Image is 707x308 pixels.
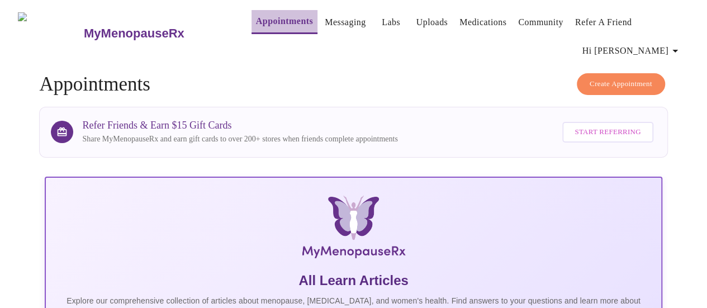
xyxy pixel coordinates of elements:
a: Medications [459,15,506,30]
a: Start Referring [559,116,656,148]
a: Refer a Friend [575,15,632,30]
a: Labs [382,15,400,30]
button: Uploads [412,11,453,34]
h3: MyMenopauseRx [84,26,184,41]
button: Start Referring [562,122,653,143]
button: Community [514,11,568,34]
span: Start Referring [575,126,640,139]
button: Refer a Friend [571,11,637,34]
h4: Appointments [39,73,667,96]
button: Create Appointment [577,73,665,95]
h5: All Learn Articles [55,272,652,290]
a: MyMenopauseRx [82,14,229,53]
img: MyMenopauseRx Logo [18,12,82,54]
a: Messaging [325,15,366,30]
span: Create Appointment [590,78,652,91]
img: MyMenopauseRx Logo [148,196,559,263]
button: Medications [455,11,511,34]
button: Appointments [252,10,317,34]
a: Community [518,15,563,30]
a: Uploads [416,15,448,30]
p: Share MyMenopauseRx and earn gift cards to over 200+ stores when friends complete appointments [82,134,397,145]
h3: Refer Friends & Earn $15 Gift Cards [82,120,397,131]
a: Appointments [256,13,313,29]
button: Labs [373,11,409,34]
span: Hi [PERSON_NAME] [582,43,682,59]
button: Messaging [320,11,370,34]
button: Hi [PERSON_NAME] [578,40,686,62]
